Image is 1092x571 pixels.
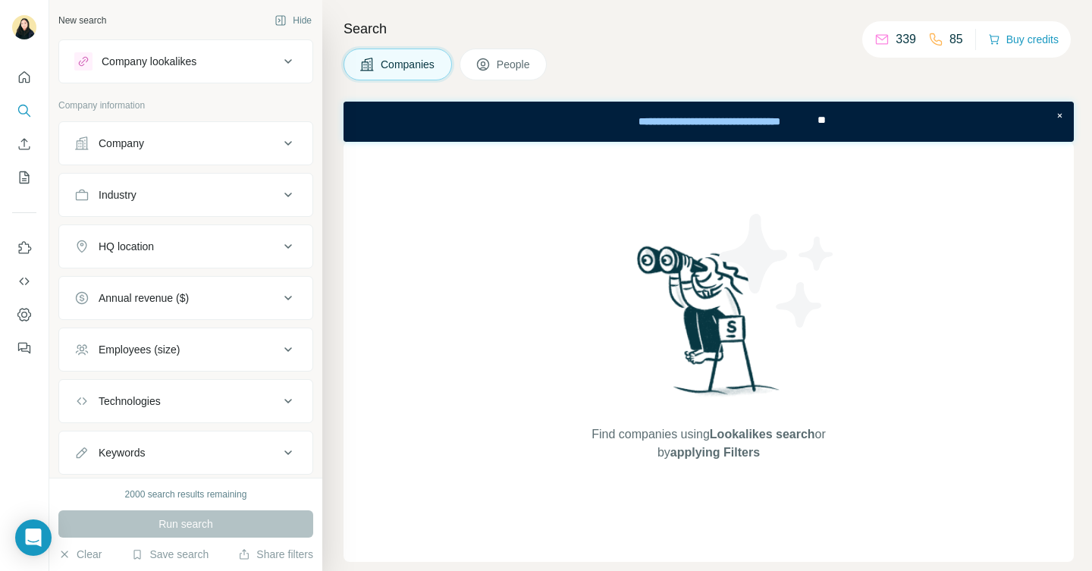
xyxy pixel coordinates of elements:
[58,14,106,27] div: New search
[344,102,1074,142] iframe: Banner
[12,97,36,124] button: Search
[59,383,312,419] button: Technologies
[59,435,312,471] button: Keywords
[99,290,189,306] div: Annual revenue ($)
[12,234,36,262] button: Use Surfe on LinkedIn
[102,54,196,69] div: Company lookalikes
[131,547,209,562] button: Save search
[238,547,313,562] button: Share filters
[587,425,830,462] span: Find companies using or by
[709,202,846,339] img: Surfe Illustration - Stars
[12,164,36,191] button: My lists
[99,342,180,357] div: Employees (size)
[497,57,532,72] span: People
[12,130,36,158] button: Enrich CSV
[12,64,36,91] button: Quick start
[59,331,312,368] button: Employees (size)
[710,428,815,441] span: Lookalikes search
[59,280,312,316] button: Annual revenue ($)
[59,43,312,80] button: Company lookalikes
[264,9,322,32] button: Hide
[670,446,760,459] span: applying Filters
[15,519,52,556] div: Open Intercom Messenger
[59,177,312,213] button: Industry
[99,445,145,460] div: Keywords
[12,15,36,39] img: Avatar
[99,239,154,254] div: HQ location
[630,242,788,411] img: Surfe Illustration - Woman searching with binoculars
[125,488,247,501] div: 2000 search results remaining
[949,30,963,49] p: 85
[58,99,313,112] p: Company information
[58,547,102,562] button: Clear
[99,187,136,202] div: Industry
[988,29,1059,50] button: Buy credits
[381,57,436,72] span: Companies
[59,125,312,162] button: Company
[896,30,916,49] p: 339
[99,136,144,151] div: Company
[344,18,1074,39] h4: Search
[99,394,161,409] div: Technologies
[59,228,312,265] button: HQ location
[12,268,36,295] button: Use Surfe API
[12,334,36,362] button: Feedback
[12,301,36,328] button: Dashboard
